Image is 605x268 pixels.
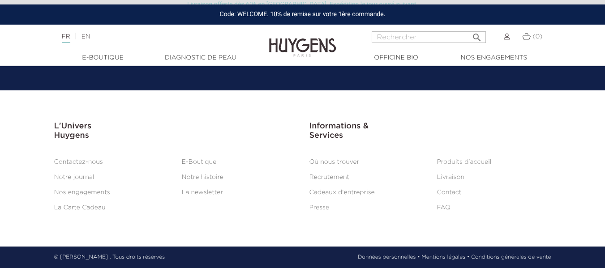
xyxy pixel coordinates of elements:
[182,174,223,180] a: Notre histoire
[54,122,296,141] h3: L'Univers Huygens
[472,30,482,40] i: 
[54,189,110,196] a: Nos engagements
[54,174,94,180] a: Notre journal
[469,29,485,41] button: 
[421,253,469,261] a: Mentions légales •
[156,53,245,63] a: Diagnostic de peau
[437,189,462,196] a: Contact
[62,34,70,43] a: FR
[352,53,441,63] a: Officine Bio
[437,159,492,165] a: Produits d'accueil
[182,189,223,196] a: La newsletter
[532,34,542,40] span: (0)
[182,159,217,165] a: E-Boutique
[449,53,539,63] a: Nos engagements
[471,253,551,261] a: Conditions générales de vente
[309,159,360,165] a: Où nous trouver
[54,204,106,211] a: La Carte Cadeau
[81,34,90,40] a: EN
[309,189,375,196] a: Cadeaux d'entreprise
[437,204,451,211] a: FAQ
[57,31,245,42] div: |
[269,24,336,58] img: Huygens
[54,253,165,261] p: © [PERSON_NAME] . Tous droits réservés
[358,253,420,261] a: Données personnelles •
[437,174,465,180] a: Livraison
[309,204,330,211] a: Presse
[54,159,103,165] a: Contactez-nous
[372,31,486,43] input: Rechercher
[58,53,148,63] a: E-Boutique
[309,122,551,141] h3: Informations & Services
[309,174,350,180] a: Recrutement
